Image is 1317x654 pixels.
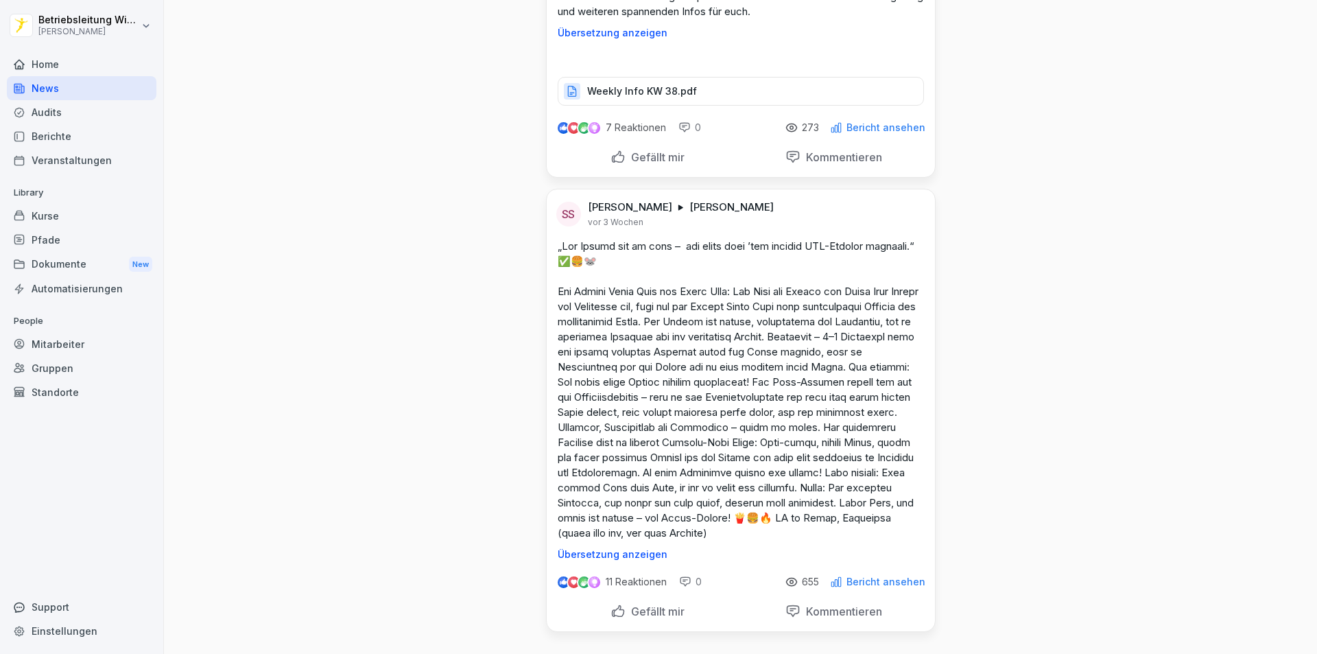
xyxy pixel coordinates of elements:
a: Berichte [7,124,156,148]
a: Weekly Info KW 38.pdf [558,89,924,102]
a: Gruppen [7,356,156,380]
a: Mitarbeiter [7,332,156,356]
p: 11 Reaktionen [606,576,667,587]
p: Betriebsleitung Wismar [38,14,139,26]
img: celebrate [578,122,590,134]
img: celebrate [578,576,590,588]
a: Einstellungen [7,619,156,643]
p: Gefällt mir [626,150,685,164]
p: „Lor Ipsumd sit am cons – adi elits doei ’tem incidid UTL-Etdolor magnaali.“ ✅🍔🐭 Eni Admini Venia... [558,239,924,541]
p: 273 [802,122,819,133]
a: Automatisierungen [7,277,156,301]
p: [PERSON_NAME] [689,200,774,214]
p: Übersetzung anzeigen [558,27,924,38]
img: inspiring [589,121,600,134]
div: 0 [678,121,701,135]
a: DokumenteNew [7,252,156,277]
div: Dokumente [7,252,156,277]
p: Bericht ansehen [846,122,925,133]
p: Weekly Info KW 38.pdf [587,84,697,98]
p: People [7,310,156,332]
div: 0 [679,575,702,589]
div: New [129,257,152,272]
p: vor 3 Wochen [588,217,643,228]
div: SS [556,202,581,226]
img: love [569,577,579,587]
p: [PERSON_NAME] [588,200,672,214]
div: Support [7,595,156,619]
a: Home [7,52,156,76]
img: like [558,576,569,587]
a: Audits [7,100,156,124]
img: inspiring [589,576,600,588]
p: Bericht ansehen [846,576,925,587]
p: Kommentieren [800,605,882,618]
a: News [7,76,156,100]
img: like [558,122,569,133]
p: [PERSON_NAME] [38,27,139,36]
img: love [569,123,579,133]
p: Library [7,182,156,204]
p: Gefällt mir [626,605,685,618]
p: Kommentieren [800,150,882,164]
a: Standorte [7,380,156,404]
p: Übersetzung anzeigen [558,549,924,560]
a: Kurse [7,204,156,228]
p: 655 [802,576,819,587]
a: Veranstaltungen [7,148,156,172]
p: 7 Reaktionen [606,122,666,133]
a: Pfade [7,228,156,252]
